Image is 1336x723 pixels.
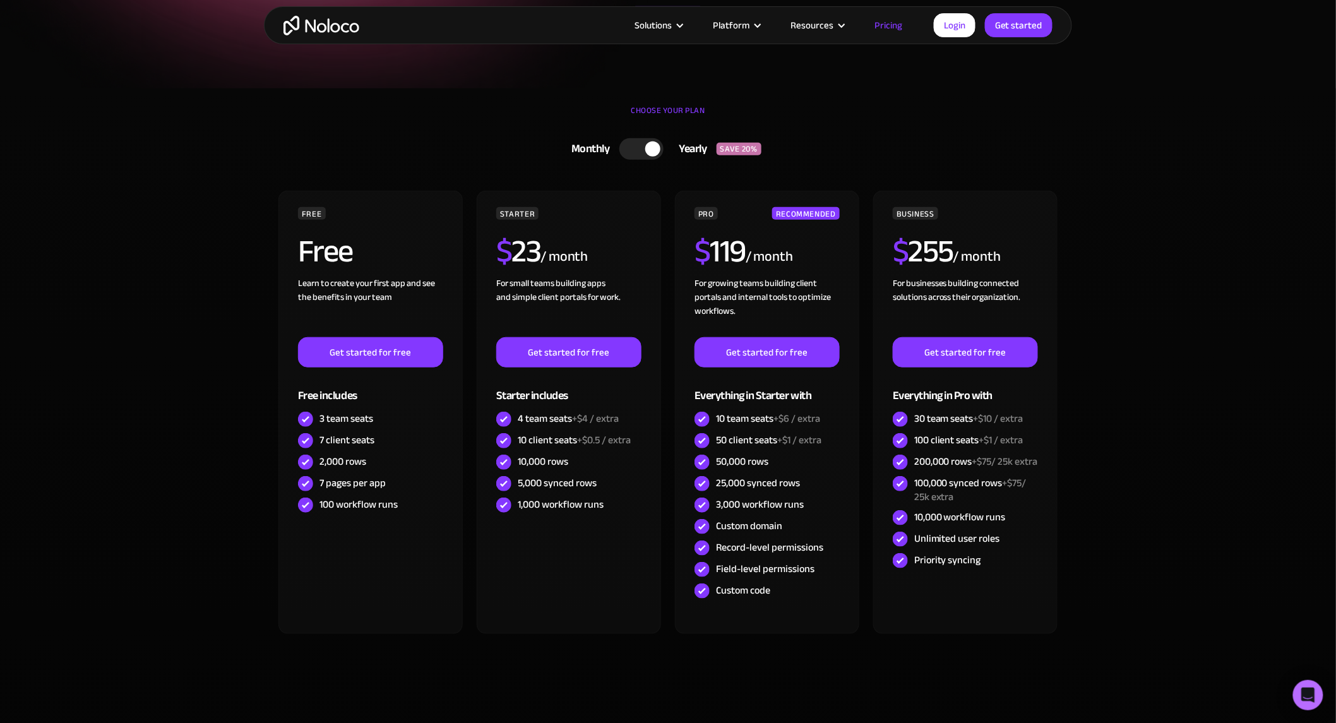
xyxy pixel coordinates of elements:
[319,433,374,447] div: 7 client seats
[319,476,386,490] div: 7 pages per app
[914,476,1038,504] div: 100,000 synced rows
[298,367,443,409] div: Free includes
[893,277,1038,337] div: For businesses building connected solutions across their organization. ‍
[716,433,821,447] div: 50 client seats
[775,17,859,33] div: Resources
[777,431,821,450] span: +$1 / extra
[496,277,641,337] div: For small teams building apps and simple client portals for work. ‍
[716,583,770,597] div: Custom code
[716,519,782,533] div: Custom domain
[716,541,823,554] div: Record-level permissions
[893,207,938,220] div: BUSINESS
[298,236,353,267] h2: Free
[577,431,631,450] span: +$0.5 / extra
[283,16,359,35] a: home
[695,222,710,281] span: $
[893,222,909,281] span: $
[298,207,326,220] div: FREE
[319,498,398,511] div: 100 workflow runs
[540,247,588,267] div: / month
[859,17,918,33] a: Pricing
[697,17,775,33] div: Platform
[893,236,953,267] h2: 255
[496,367,641,409] div: Starter includes
[914,455,1038,469] div: 200,000 rows
[496,236,541,267] h2: 23
[746,247,793,267] div: / month
[953,247,1001,267] div: / month
[695,337,840,367] a: Get started for free
[914,553,981,567] div: Priority syncing
[298,277,443,337] div: Learn to create your first app and see the benefits in your team ‍
[695,236,746,267] h2: 119
[790,17,833,33] div: Resources
[277,101,1059,133] div: CHOOSE YOUR PLAN
[619,17,697,33] div: Solutions
[695,207,718,220] div: PRO
[716,476,800,490] div: 25,000 synced rows
[518,476,597,490] div: 5,000 synced rows
[934,13,975,37] a: Login
[518,498,604,511] div: 1,000 workflow runs
[914,433,1023,447] div: 100 client seats
[713,17,749,33] div: Platform
[773,409,820,428] span: +$6 / extra
[893,337,1038,367] a: Get started for free
[716,412,820,426] div: 10 team seats
[974,409,1023,428] span: +$10 / extra
[664,140,717,158] div: Yearly
[717,143,761,155] div: SAVE 20%
[695,277,840,337] div: For growing teams building client portals and internal tools to optimize workflows.
[518,455,568,469] div: 10,000 rows
[985,13,1053,37] a: Get started
[716,455,768,469] div: 50,000 rows
[972,452,1038,471] span: +$75/ 25k extra
[914,532,1000,546] div: Unlimited user roles
[319,412,373,426] div: 3 team seats
[979,431,1023,450] span: +$1 / extra
[319,455,366,469] div: 2,000 rows
[914,412,1023,426] div: 30 team seats
[772,207,840,220] div: RECOMMENDED
[716,562,814,576] div: Field-level permissions
[1293,680,1323,710] div: Open Intercom Messenger
[914,474,1027,506] span: +$75/ 25k extra
[716,498,804,511] div: 3,000 workflow runs
[893,367,1038,409] div: Everything in Pro with
[695,367,840,409] div: Everything in Starter with
[914,510,1006,524] div: 10,000 workflow runs
[298,337,443,367] a: Get started for free
[518,433,631,447] div: 10 client seats
[572,409,619,428] span: +$4 / extra
[518,412,619,426] div: 4 team seats
[635,17,672,33] div: Solutions
[496,207,539,220] div: STARTER
[556,140,619,158] div: Monthly
[496,222,512,281] span: $
[496,337,641,367] a: Get started for free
